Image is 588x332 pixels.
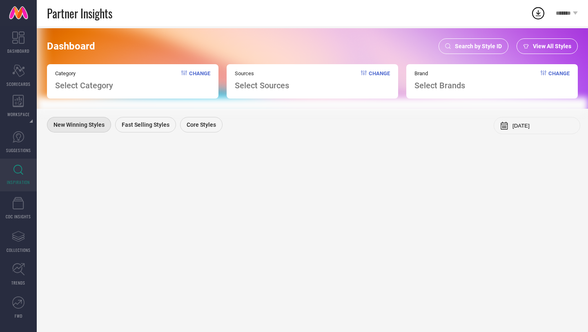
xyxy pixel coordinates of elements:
span: CDC INSIGHTS [6,213,31,220]
span: Select Brands [414,81,465,90]
span: Select Category [55,81,113,90]
span: Select Sources [235,81,289,90]
span: SCORECARDS [7,81,31,87]
div: Open download list [531,6,546,20]
span: Partner Insights [47,5,112,22]
span: View All Styles [533,43,571,49]
span: Change [548,70,570,90]
span: WORKSPACE [7,111,30,117]
span: COLLECTIONS [7,247,31,253]
span: Category [55,70,113,76]
span: INSPIRATION [7,179,30,185]
span: SUGGESTIONS [6,147,31,153]
span: Change [189,70,210,90]
span: Dashboard [47,40,95,52]
span: FWD [15,313,22,319]
span: Brand [414,70,465,76]
span: DASHBOARD [7,48,29,54]
span: Change [369,70,390,90]
span: Fast Selling Styles [122,121,169,128]
input: Select month [512,123,574,129]
span: Core Styles [187,121,216,128]
span: Sources [235,70,289,76]
span: New Winning Styles [53,121,105,128]
span: Search by Style ID [455,43,502,49]
span: TRENDS [11,280,25,286]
